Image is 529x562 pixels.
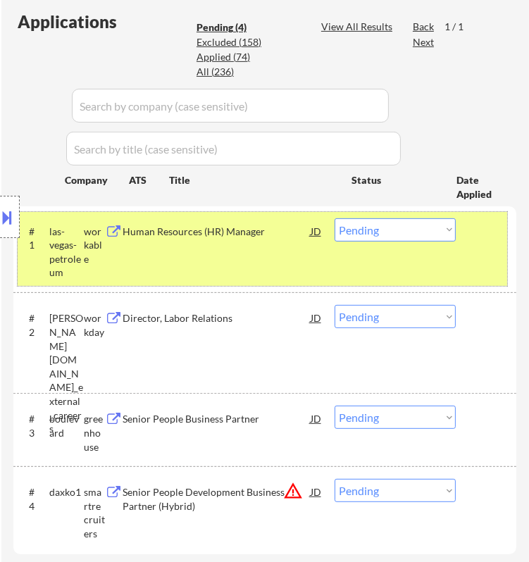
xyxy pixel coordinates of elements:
[29,485,38,513] div: #4
[197,35,267,49] div: Excluded (158)
[29,412,38,439] div: #3
[169,173,338,187] div: Title
[413,35,435,49] div: Next
[456,173,499,201] div: Date Applied
[123,485,310,513] div: Senior People Development Business Partner (Hybrid)
[84,412,105,454] div: greenhouse
[49,412,84,439] div: boulevard
[309,406,322,431] div: JD
[444,20,477,34] div: 1 / 1
[309,479,322,504] div: JD
[283,481,303,501] button: warning_amber
[49,485,84,499] div: daxko1
[413,20,435,34] div: Back
[123,412,310,426] div: Senior People Business Partner
[309,305,322,330] div: JD
[197,50,267,64] div: Applied (74)
[309,218,322,244] div: JD
[351,167,436,192] div: Status
[321,20,397,34] div: View All Results
[197,20,267,35] div: Pending (4)
[18,13,157,30] div: Applications
[49,311,84,435] div: [PERSON_NAME][DOMAIN_NAME]_external_careers
[197,65,267,79] div: All (236)
[84,485,105,540] div: smartrecruiters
